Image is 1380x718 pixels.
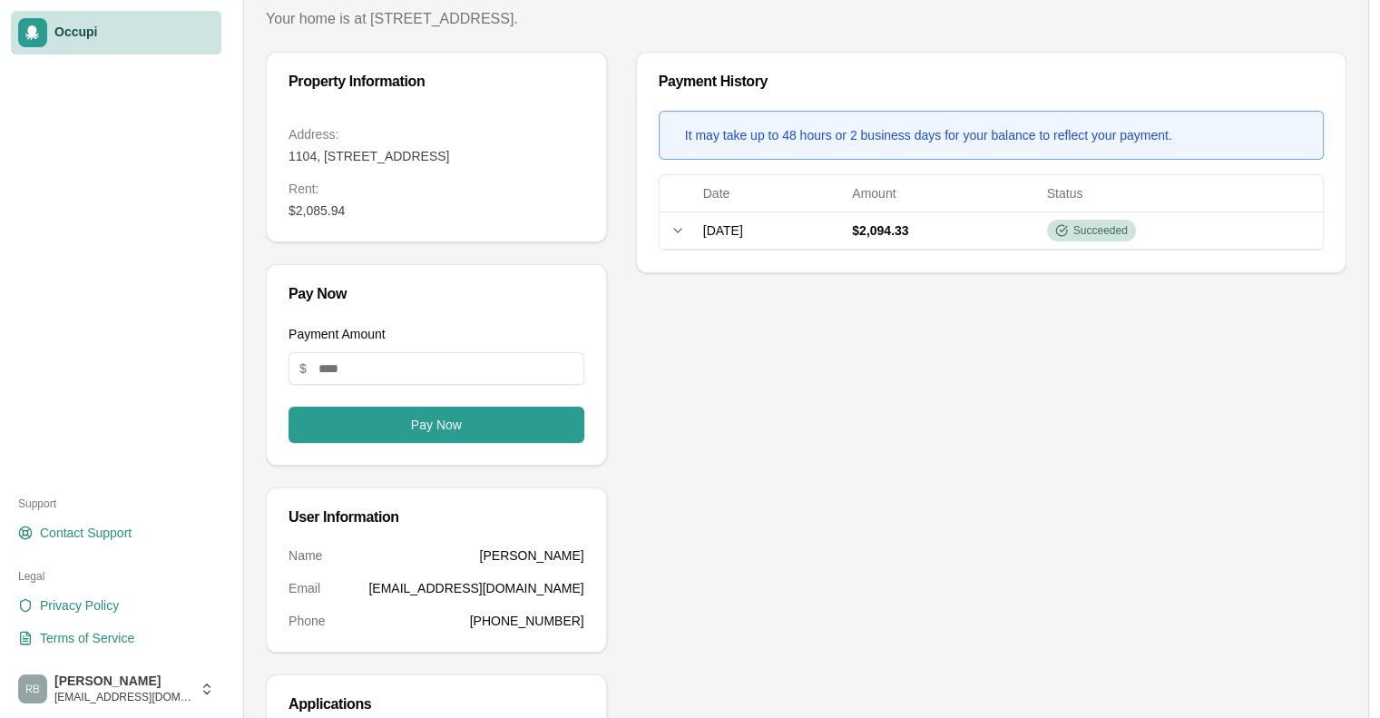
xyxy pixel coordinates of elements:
span: [PERSON_NAME] [54,674,192,690]
th: Status [1040,175,1323,211]
th: Date [696,175,846,211]
a: Contact Support [11,518,221,547]
dt: Name [289,546,322,565]
div: Payment History [659,74,1324,89]
dt: Email [289,579,320,597]
a: Terms of Service [11,624,221,653]
div: Applications [289,697,584,712]
button: Rehan Bhatti[PERSON_NAME][EMAIL_ADDRESS][DOMAIN_NAME] [11,667,221,711]
dd: 1104, [STREET_ADDRESS] [289,147,584,165]
th: Amount [845,175,1039,211]
div: User Information [289,510,584,525]
dd: [PERSON_NAME] [480,546,584,565]
span: [DATE] [703,223,743,238]
div: Legal [11,562,221,591]
a: Privacy Policy [11,591,221,620]
dt: Address: [289,125,584,143]
dd: $2,085.94 [289,202,584,220]
dd: [EMAIL_ADDRESS][DOMAIN_NAME] [368,579,583,597]
span: [EMAIL_ADDRESS][DOMAIN_NAME] [54,690,192,704]
div: Support [11,489,221,518]
dt: Phone [289,612,325,630]
span: $ [299,359,307,378]
button: Pay Now [289,407,584,443]
dt: Rent : [289,180,584,198]
div: It may take up to 48 hours or 2 business days for your balance to reflect your payment. [685,126,1172,144]
img: Rehan Bhatti [18,674,47,703]
label: Payment Amount [289,327,386,341]
span: Succeeded [1073,223,1128,238]
dd: [PHONE_NUMBER] [470,612,584,630]
span: Contact Support [40,524,132,542]
a: Occupi [11,11,221,54]
span: Privacy Policy [40,596,119,615]
div: Property Information [289,74,584,89]
span: $2,094.33 [852,223,908,238]
div: Pay Now [289,287,584,301]
span: Occupi [54,25,214,41]
span: Terms of Service [40,629,134,647]
p: Your home is at [STREET_ADDRESS]. [266,8,1346,30]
